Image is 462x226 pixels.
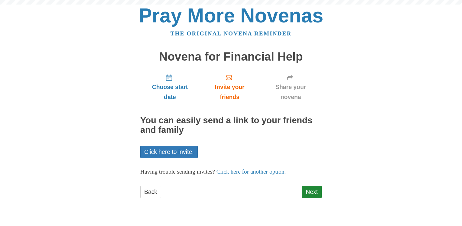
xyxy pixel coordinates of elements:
a: Back [140,186,161,198]
a: The original novena reminder [171,30,292,37]
a: Share your novena [260,69,322,105]
a: Pray More Novenas [139,4,324,27]
span: Share your novena [266,82,316,102]
span: Choose start date [146,82,194,102]
a: Next [302,186,322,198]
h2: You can easily send a link to your friends and family [140,116,322,135]
a: Choose start date [140,69,200,105]
h1: Novena for Financial Help [140,50,322,63]
a: Invite your friends [200,69,260,105]
span: Having trouble sending invites? [140,168,215,175]
a: Click here for another option. [216,168,286,175]
span: Invite your friends [206,82,254,102]
a: Click here to invite. [140,146,198,158]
